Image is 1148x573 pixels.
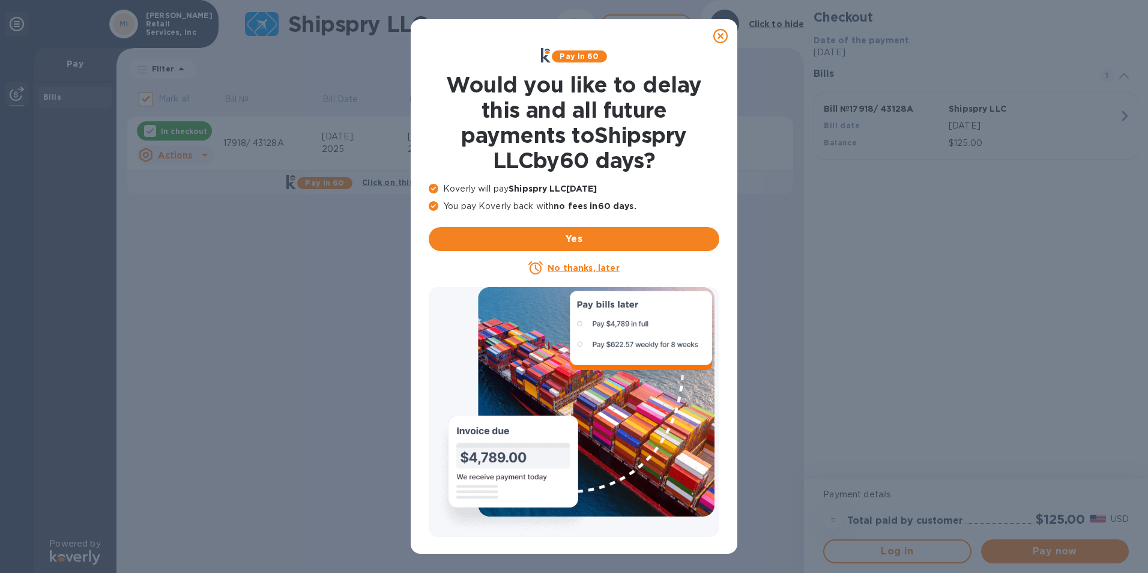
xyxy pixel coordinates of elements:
b: Shipspry LLC [DATE] [509,184,597,193]
button: Yes [429,227,719,251]
h1: Would you like to delay this and all future payments to Shipspry LLC by 60 days ? [429,72,719,173]
b: no fees in 60 days . [554,201,636,211]
p: You pay Koverly back with [429,200,719,213]
span: Yes [438,232,710,246]
u: No thanks, later [548,263,619,273]
b: Pay in 60 [560,52,599,61]
p: Koverly will pay [429,183,719,195]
